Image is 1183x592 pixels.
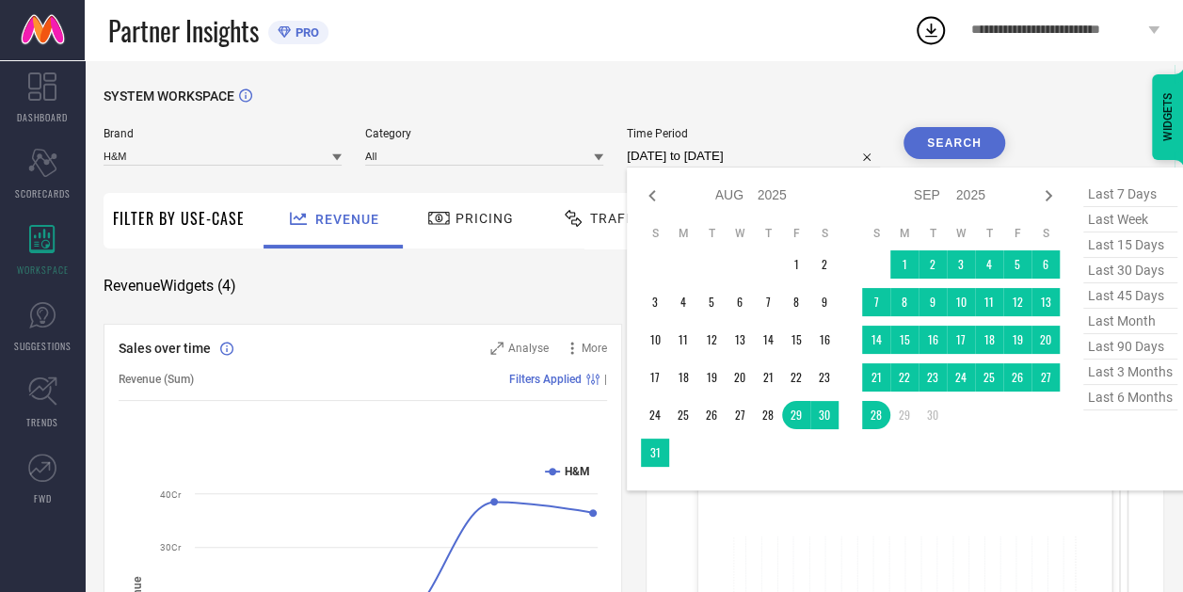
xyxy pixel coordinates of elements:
[104,277,236,296] span: Revenue Widgets ( 4 )
[1031,226,1060,241] th: Saturday
[1083,360,1177,385] span: last 3 months
[582,342,607,355] span: More
[919,363,947,392] td: Tue Sep 23 2025
[119,341,211,356] span: Sales over time
[604,373,607,386] span: |
[104,127,342,140] span: Brand
[810,401,839,429] td: Sat Aug 30 2025
[862,288,890,316] td: Sun Sep 07 2025
[890,363,919,392] td: Mon Sep 22 2025
[810,326,839,354] td: Sat Aug 16 2025
[919,288,947,316] td: Tue Sep 09 2025
[810,363,839,392] td: Sat Aug 23 2025
[726,326,754,354] td: Wed Aug 13 2025
[1003,326,1031,354] td: Fri Sep 19 2025
[726,401,754,429] td: Wed Aug 27 2025
[1083,309,1177,334] span: last month
[975,363,1003,392] td: Thu Sep 25 2025
[590,211,648,226] span: Traffic
[1003,363,1031,392] td: Fri Sep 26 2025
[490,342,504,355] svg: Zoom
[641,363,669,392] td: Sun Aug 17 2025
[697,363,726,392] td: Tue Aug 19 2025
[726,363,754,392] td: Wed Aug 20 2025
[810,250,839,279] td: Sat Aug 02 2025
[1083,334,1177,360] span: last 90 days
[697,226,726,241] th: Tuesday
[947,288,975,316] td: Wed Sep 10 2025
[782,288,810,316] td: Fri Aug 08 2025
[919,226,947,241] th: Tuesday
[17,263,69,277] span: WORKSPACE
[641,401,669,429] td: Sun Aug 24 2025
[947,363,975,392] td: Wed Sep 24 2025
[697,288,726,316] td: Tue Aug 05 2025
[697,326,726,354] td: Tue Aug 12 2025
[919,401,947,429] td: Tue Sep 30 2025
[641,439,669,467] td: Sun Aug 31 2025
[669,288,697,316] td: Mon Aug 04 2025
[754,226,782,241] th: Thursday
[975,250,1003,279] td: Thu Sep 04 2025
[919,250,947,279] td: Tue Sep 02 2025
[890,288,919,316] td: Mon Sep 08 2025
[291,25,319,40] span: PRO
[104,88,234,104] span: SYSTEM WORKSPACE
[17,110,68,124] span: DASHBOARD
[641,288,669,316] td: Sun Aug 03 2025
[1003,288,1031,316] td: Fri Sep 12 2025
[810,288,839,316] td: Sat Aug 09 2025
[669,226,697,241] th: Monday
[1083,258,1177,283] span: last 30 days
[947,326,975,354] td: Wed Sep 17 2025
[890,401,919,429] td: Mon Sep 29 2025
[1083,207,1177,232] span: last week
[726,288,754,316] td: Wed Aug 06 2025
[914,13,948,47] div: Open download list
[754,363,782,392] td: Thu Aug 21 2025
[641,226,669,241] th: Sunday
[509,373,582,386] span: Filters Applied
[975,326,1003,354] td: Thu Sep 18 2025
[508,342,549,355] span: Analyse
[1003,250,1031,279] td: Fri Sep 05 2025
[1031,250,1060,279] td: Sat Sep 06 2025
[113,207,245,230] span: Filter By Use-Case
[315,212,379,227] span: Revenue
[782,250,810,279] td: Fri Aug 01 2025
[565,465,590,478] text: H&M
[641,326,669,354] td: Sun Aug 10 2025
[947,250,975,279] td: Wed Sep 03 2025
[697,401,726,429] td: Tue Aug 26 2025
[365,127,603,140] span: Category
[890,226,919,241] th: Monday
[862,226,890,241] th: Sunday
[641,184,663,207] div: Previous month
[1031,326,1060,354] td: Sat Sep 20 2025
[1083,385,1177,410] span: last 6 months
[754,288,782,316] td: Thu Aug 07 2025
[456,211,514,226] span: Pricing
[975,288,1003,316] td: Thu Sep 11 2025
[14,339,72,353] span: SUGGESTIONS
[862,326,890,354] td: Sun Sep 14 2025
[862,401,890,429] td: Sun Sep 28 2025
[627,145,880,168] input: Select time period
[782,326,810,354] td: Fri Aug 15 2025
[669,326,697,354] td: Mon Aug 11 2025
[669,401,697,429] td: Mon Aug 25 2025
[669,363,697,392] td: Mon Aug 18 2025
[862,363,890,392] td: Sun Sep 21 2025
[782,363,810,392] td: Fri Aug 22 2025
[1083,182,1177,207] span: last 7 days
[1003,226,1031,241] th: Friday
[26,415,58,429] span: TRENDS
[975,226,1003,241] th: Thursday
[1083,232,1177,258] span: last 15 days
[1083,283,1177,309] span: last 45 days
[108,11,259,50] span: Partner Insights
[754,326,782,354] td: Thu Aug 14 2025
[726,226,754,241] th: Wednesday
[119,373,194,386] span: Revenue (Sum)
[782,401,810,429] td: Fri Aug 29 2025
